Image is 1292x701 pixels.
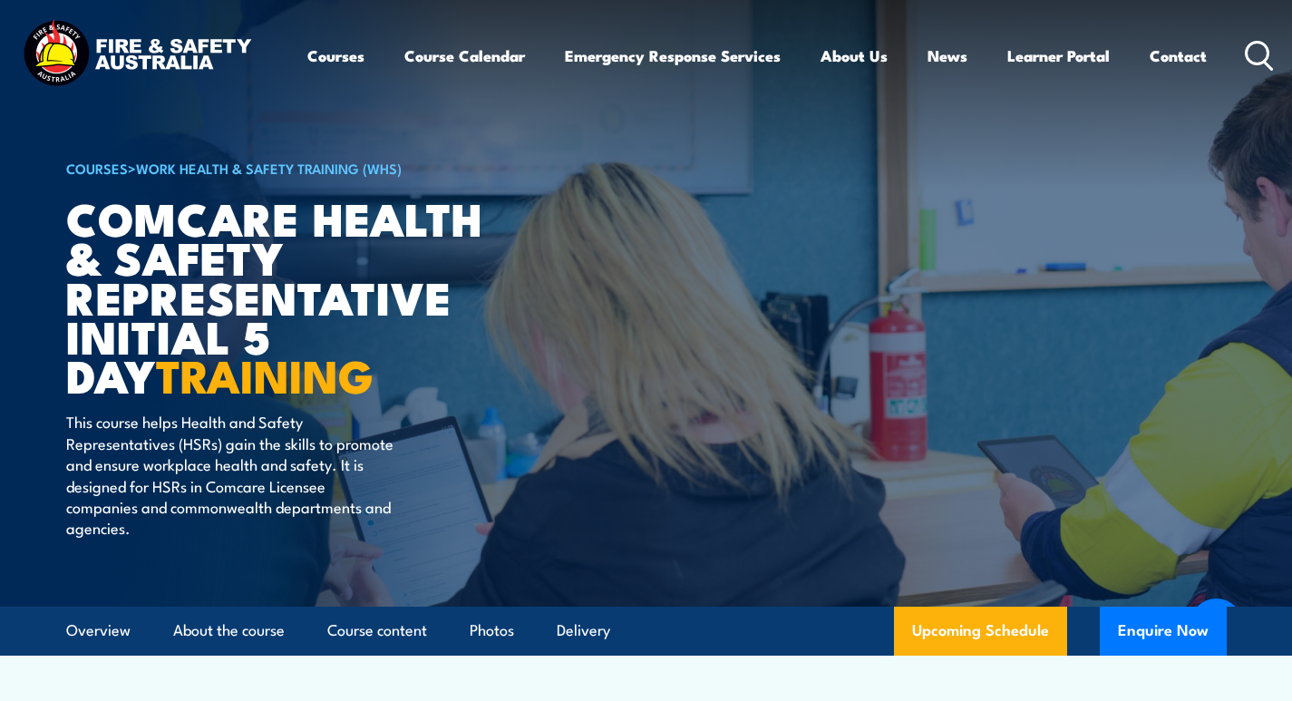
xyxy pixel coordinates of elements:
[66,607,131,655] a: Overview
[66,198,514,394] h1: Comcare Health & Safety Representative Initial 5 Day
[821,32,888,80] a: About Us
[1100,607,1227,656] button: Enquire Now
[470,607,514,655] a: Photos
[565,32,781,80] a: Emergency Response Services
[173,607,285,655] a: About the course
[928,32,967,80] a: News
[66,157,514,179] h6: >
[156,339,374,409] strong: TRAINING
[1150,32,1207,80] a: Contact
[66,411,397,538] p: This course helps Health and Safety Representatives (HSRs) gain the skills to promote and ensure ...
[557,607,610,655] a: Delivery
[1007,32,1110,80] a: Learner Portal
[136,158,402,178] a: Work Health & Safety Training (WHS)
[327,607,427,655] a: Course content
[66,158,128,178] a: COURSES
[307,32,364,80] a: Courses
[894,607,1067,656] a: Upcoming Schedule
[404,32,525,80] a: Course Calendar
